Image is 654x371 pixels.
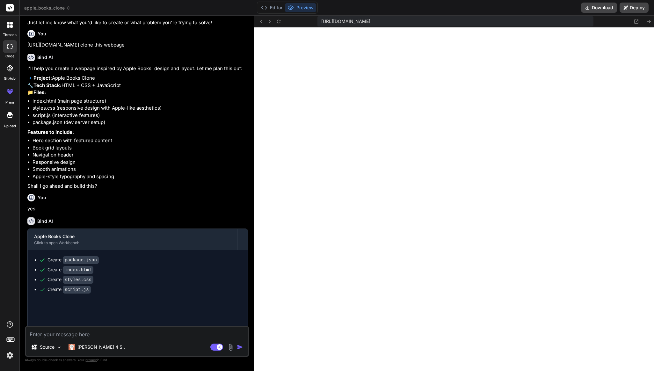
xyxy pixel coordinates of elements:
[28,229,237,250] button: Apple Books CloneClick to open Workbench
[63,266,93,274] code: index.html
[27,129,74,135] strong: Features to include:
[38,31,46,37] h6: You
[4,76,16,81] label: GitHub
[3,32,17,38] label: threads
[227,344,234,351] img: attachment
[258,3,285,12] button: Editor
[33,159,248,166] li: Responsive design
[27,183,248,190] p: Shall I go ahead and build this?
[4,350,15,361] img: settings
[33,82,62,88] strong: Tech Stack:
[27,205,248,213] p: yes
[254,27,654,371] iframe: Preview
[33,137,248,144] li: Hero section with featured content
[4,123,16,129] label: Upload
[37,54,53,61] h6: Bind AI
[5,100,14,105] label: prem
[5,54,14,59] label: code
[63,286,91,294] code: script.js
[34,240,231,245] div: Click to open Workbench
[69,344,75,350] img: Claude 4 Sonnet
[63,256,99,264] code: package.json
[47,286,91,293] div: Create
[85,358,97,362] span: privacy
[77,344,125,350] p: [PERSON_NAME] 4 S..
[47,266,93,273] div: Create
[56,345,62,350] img: Pick Models
[37,218,53,224] h6: Bind AI
[321,18,370,25] span: [URL][DOMAIN_NAME]
[47,257,99,263] div: Create
[27,65,248,72] p: I'll help you create a webpage inspired by Apple Books' design and layout. Let me plan this out:
[40,344,54,350] p: Source
[33,75,52,81] strong: Project:
[33,89,46,95] strong: Files:
[27,19,248,26] p: Just let me know what you'd like to create or what problem you're trying to solve!
[33,144,248,152] li: Book grid layouts
[24,5,70,11] span: apple_books_clone
[63,276,93,284] code: styles.css
[34,233,231,240] div: Apple Books Clone
[33,173,248,180] li: Apple-style typography and spacing
[27,75,248,96] p: 🔹 Apple Books Clone 🔧 HTML + CSS + JavaScript 📁
[33,105,248,112] li: styles.css (responsive design with Apple-like aesthetics)
[25,357,249,363] p: Always double-check its answers. Your in Bind
[38,194,46,201] h6: You
[33,112,248,119] li: script.js (interactive features)
[33,119,248,126] li: package.json (dev server setup)
[33,166,248,173] li: Smooth animations
[33,151,248,159] li: Navigation header
[27,41,248,49] p: [URL][DOMAIN_NAME] clone this webpage
[581,3,617,13] button: Download
[33,98,248,105] li: index.html (main page structure)
[620,3,649,13] button: Deploy
[285,3,316,12] button: Preview
[237,344,243,350] img: icon
[47,276,93,283] div: Create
